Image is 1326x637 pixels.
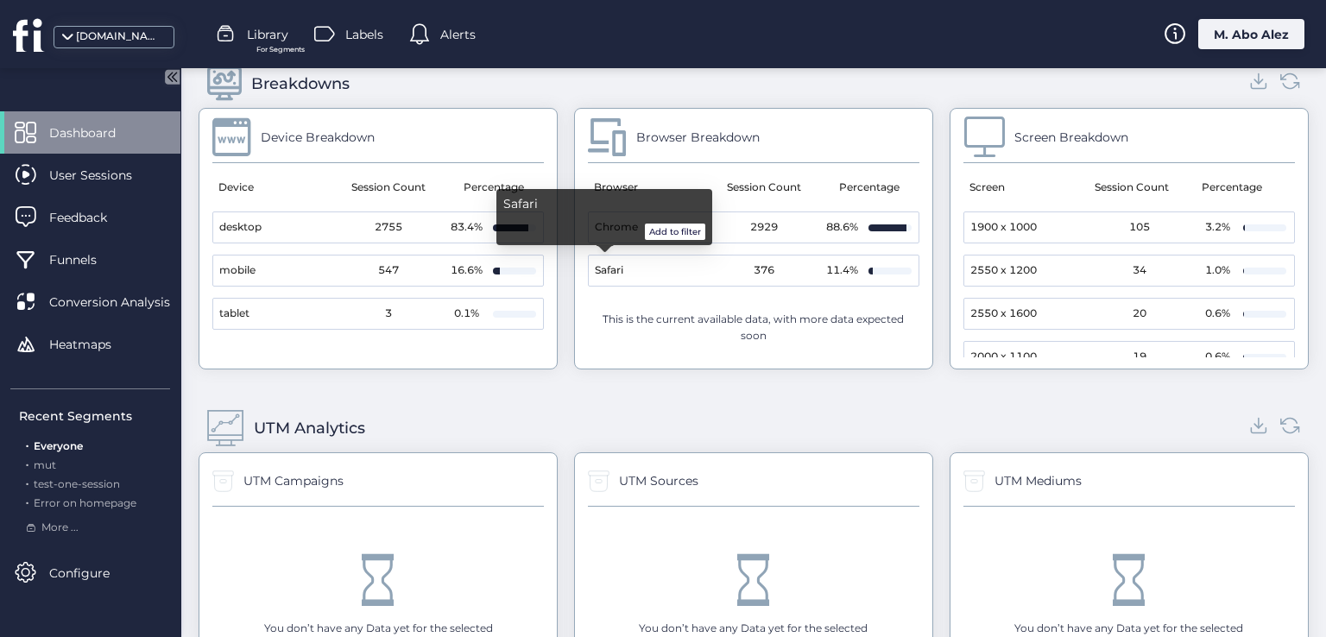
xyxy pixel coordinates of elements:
[34,439,83,452] span: Everyone
[219,306,249,322] span: tablet
[49,335,137,354] span: Heatmaps
[449,163,544,211] mat-header-cell: Percentage
[247,25,288,44] span: Library
[450,219,484,236] div: 83.4%
[595,262,623,279] span: Safari
[750,219,778,236] span: 2929
[754,262,774,279] span: 376
[825,262,860,279] div: 11.4%
[49,166,158,185] span: User Sessions
[994,471,1082,490] div: UTM Mediums
[1200,219,1234,236] div: 3.2%
[49,123,142,142] span: Dashboard
[1133,262,1146,279] span: 34
[636,128,760,147] div: Browser Breakdown
[375,219,402,236] span: 2755
[26,493,28,509] span: .
[1200,349,1234,365] div: 0.6%
[588,163,704,211] mat-header-cell: Browser
[243,471,344,490] div: UTM Campaigns
[1198,19,1304,49] div: M. Abo Alez
[49,208,133,227] span: Feedback
[219,262,256,279] span: mobile
[26,436,28,452] span: .
[1200,306,1234,322] div: 0.6%
[26,474,28,490] span: .
[503,194,705,213] span: Safari
[1133,306,1146,322] span: 20
[34,496,136,509] span: Error on homepage
[970,349,1037,365] span: 2000 x 1100
[1014,128,1128,147] div: Screen Breakdown
[219,219,262,236] span: desktop
[450,262,484,279] div: 16.6%
[34,477,120,490] span: test-one-session
[385,306,392,322] span: 3
[1075,163,1188,211] mat-header-cell: Session Count
[251,72,350,96] div: Breakdowns
[19,407,170,426] div: Recent Segments
[970,306,1037,322] span: 2550 x 1600
[970,219,1037,236] span: 1900 x 1000
[76,28,162,45] div: [DOMAIN_NAME]
[598,312,909,344] div: This is the current available data, with more data expected soon
[212,163,328,211] mat-header-cell: Device
[619,471,698,490] div: UTM Sources
[1200,262,1234,279] div: 1.0%
[49,564,136,583] span: Configure
[256,44,305,55] span: For Segments
[49,250,123,269] span: Funnels
[1133,349,1146,365] span: 19
[645,224,705,241] button: Add to filter
[970,262,1037,279] span: 2550 x 1200
[825,219,860,236] div: 88.6%
[34,458,56,471] span: mut
[1188,163,1283,211] mat-header-cell: Percentage
[378,262,399,279] span: 547
[704,163,824,211] mat-header-cell: Session Count
[1129,219,1150,236] span: 105
[440,25,476,44] span: Alerts
[254,416,365,440] div: UTM Analytics
[26,455,28,471] span: .
[345,25,383,44] span: Labels
[261,128,375,147] div: Device Breakdown
[41,520,79,536] span: More ...
[49,293,196,312] span: Conversion Analysis
[328,163,449,211] mat-header-cell: Session Count
[450,306,484,322] div: 0.1%
[963,163,1076,211] mat-header-cell: Screen
[824,163,919,211] mat-header-cell: Percentage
